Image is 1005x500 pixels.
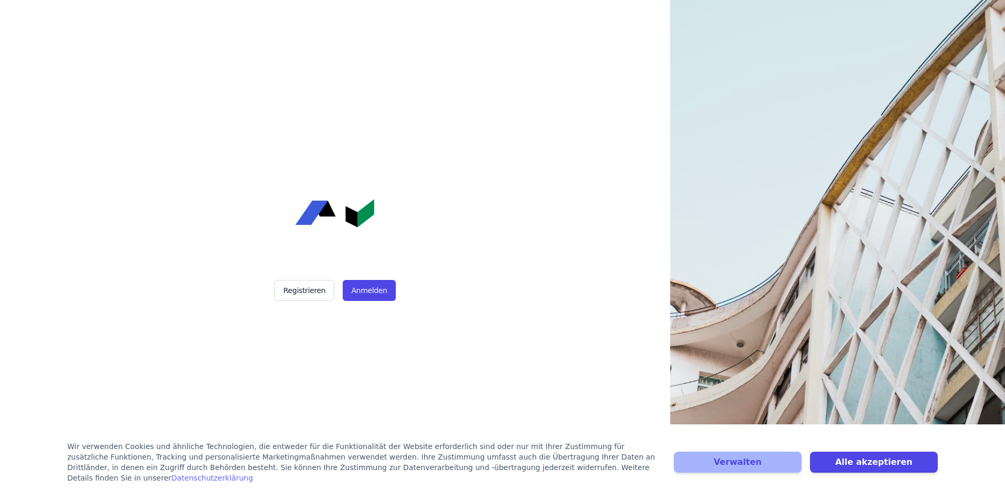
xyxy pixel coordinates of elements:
button: Verwalten [674,452,802,473]
button: Alle akzeptieren [810,452,938,473]
button: Registrieren [274,280,334,301]
img: Concular [295,199,374,227]
a: Datenschutzerklärung [171,474,253,482]
div: Wir verwenden Cookies und ähnliche Technologien, die entweder für die Funktionalität der Website ... [67,441,661,483]
button: Anmelden [343,280,395,301]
